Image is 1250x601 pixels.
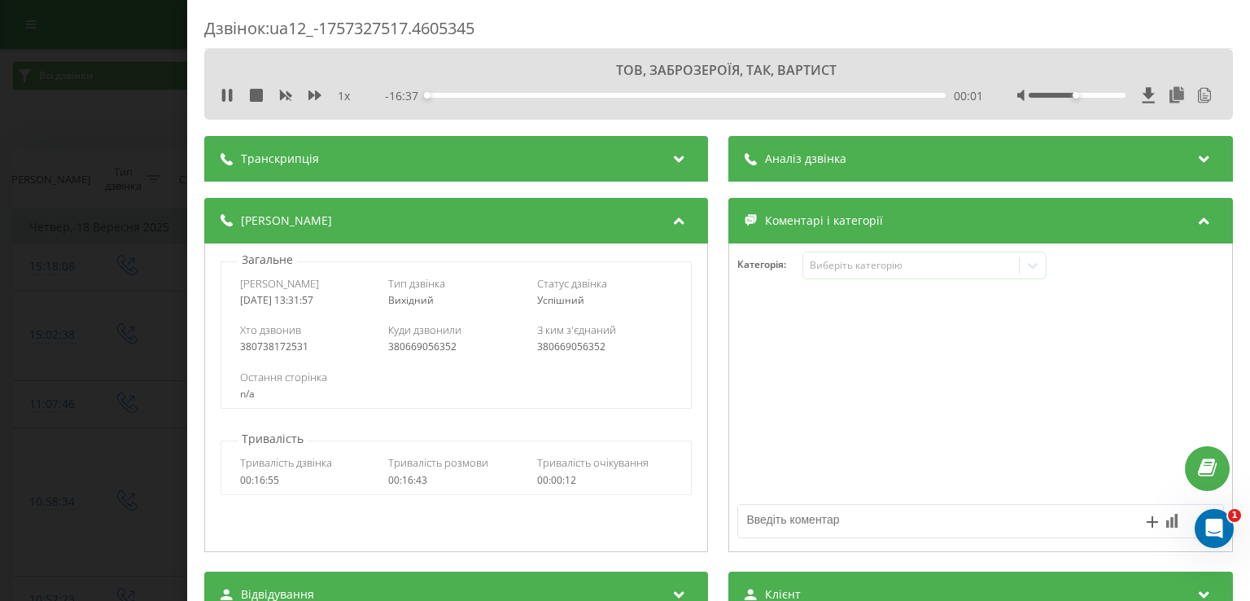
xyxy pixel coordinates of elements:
[204,17,1233,49] div: Дзвінок : ua12_-1757327517.4605345
[738,259,803,270] h4: Категорія :
[389,455,489,470] span: Тривалість розмови
[238,431,308,447] p: Тривалість
[389,322,462,337] span: Куди дзвонили
[240,341,376,353] div: 380738172531
[238,252,297,268] p: Загальне
[537,293,584,307] span: Успішний
[241,151,319,167] span: Транскрипція
[537,475,673,486] div: 00:00:12
[338,88,350,104] span: 1 x
[317,61,1121,79] div: ТОВ, ЗАБРОЗЕРОЇЯ, ТАК, ВАРТИСТ
[241,213,332,229] span: [PERSON_NAME]
[1228,509,1241,522] span: 1
[389,341,525,353] div: 380669056352
[240,295,376,306] div: [DATE] 13:31:57
[766,213,884,229] span: Коментарі і категорії
[386,88,427,104] span: - 16:37
[240,475,376,486] div: 00:16:55
[240,322,301,337] span: Хто дзвонив
[537,276,607,291] span: Статус дзвінка
[389,293,435,307] span: Вихідний
[240,388,672,400] div: n/a
[537,322,616,337] span: З ким з'єднаний
[1073,92,1079,99] div: Accessibility label
[240,276,319,291] span: [PERSON_NAME]
[425,92,431,99] div: Accessibility label
[766,151,847,167] span: Аналіз дзвінка
[240,455,332,470] span: Тривалість дзвінка
[240,370,327,384] span: Остання сторінка
[954,88,983,104] span: 00:01
[389,276,446,291] span: Тип дзвінка
[389,475,525,486] div: 00:16:43
[537,341,673,353] div: 380669056352
[537,455,649,470] span: Тривалість очікування
[1195,509,1234,548] iframe: Intercom live chat
[810,259,1013,272] div: Виберіть категорію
